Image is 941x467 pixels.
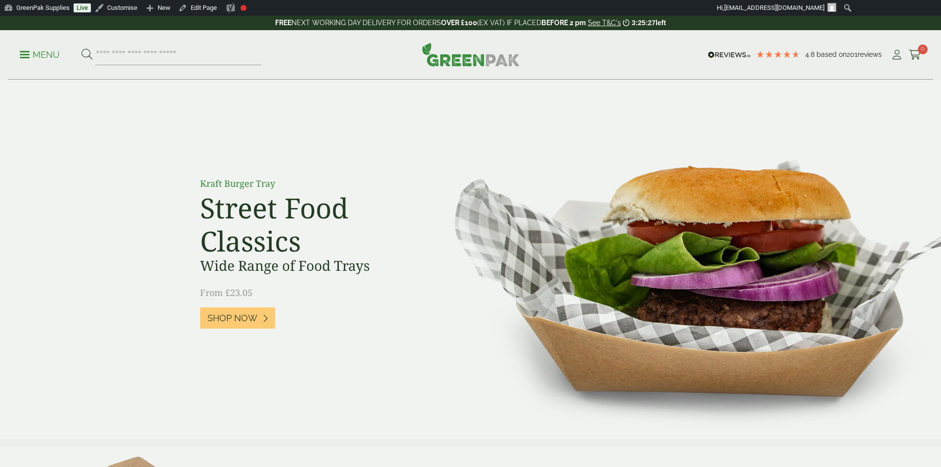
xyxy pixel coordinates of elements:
span: Shop Now [207,313,257,324]
a: Menu [20,49,60,59]
span: [EMAIL_ADDRESS][DOMAIN_NAME] [724,4,824,11]
div: 4.79 Stars [756,50,800,59]
span: Based on [817,50,847,58]
a: See T&C's [588,19,621,27]
span: left [655,19,666,27]
span: reviews [858,50,882,58]
a: 0 [909,47,921,62]
i: My Account [891,50,903,60]
p: Kraft Burger Tray [200,177,422,190]
img: Street Food Classics [423,80,941,439]
i: Cart [909,50,921,60]
h3: Wide Range of Food Trays [200,257,422,274]
img: REVIEWS.io [708,51,751,58]
span: 4.8 [805,50,817,58]
a: Shop Now [200,307,275,329]
span: 201 [847,50,858,58]
span: From £23.05 [200,287,252,298]
strong: BEFORE 2 pm [541,19,586,27]
h2: Street Food Classics [200,191,422,257]
div: Focus keyphrase not set [241,5,246,11]
p: Menu [20,49,60,61]
span: 0 [918,44,928,54]
strong: OVER £100 [441,19,477,27]
strong: FREE [275,19,291,27]
span: 3:25:27 [632,19,655,27]
img: GreenPak Supplies [422,42,520,66]
a: Live [74,3,91,12]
